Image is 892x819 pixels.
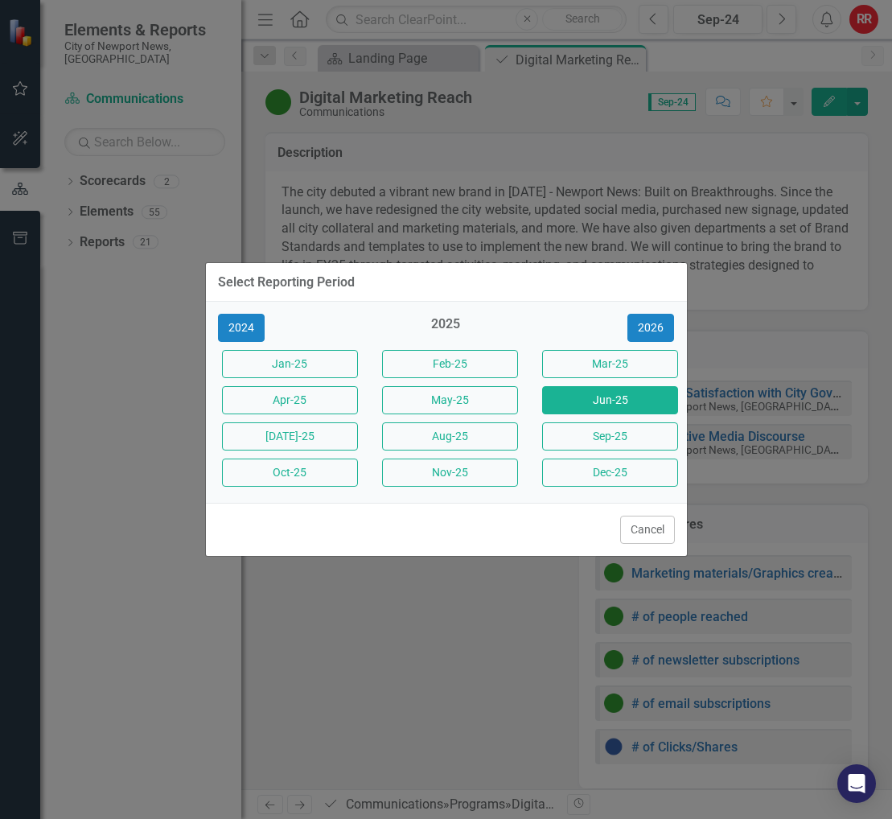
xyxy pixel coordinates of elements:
[382,422,518,451] button: Aug-25
[222,350,358,378] button: Jan-25
[627,314,674,342] button: 2026
[382,350,518,378] button: Feb-25
[218,275,355,290] div: Select Reporting Period
[620,516,675,544] button: Cancel
[542,422,678,451] button: Sep-25
[222,386,358,414] button: Apr-25
[542,386,678,414] button: Jun-25
[222,422,358,451] button: [DATE]-25
[218,314,265,342] button: 2024
[382,386,518,414] button: May-25
[382,459,518,487] button: Nov-25
[542,459,678,487] button: Dec-25
[837,764,876,803] div: Open Intercom Messenger
[222,459,358,487] button: Oct-25
[378,315,514,342] div: 2025
[542,350,678,378] button: Mar-25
